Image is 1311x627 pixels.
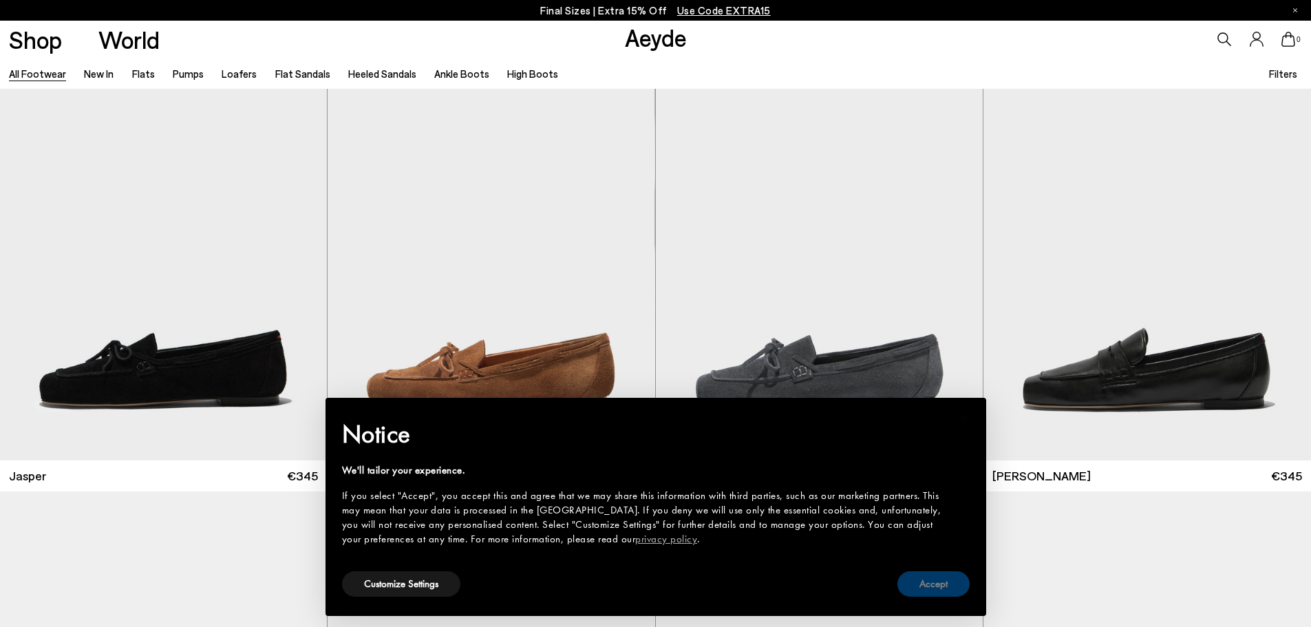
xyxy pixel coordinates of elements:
[1269,67,1297,80] span: Filters
[983,49,1311,460] img: Lana Moccasin Loafers
[677,4,771,17] span: Navigate to /collections/ss25-final-sizes
[327,49,654,460] div: 2 / 6
[132,67,155,80] a: Flats
[654,49,981,460] div: 2 / 6
[9,67,66,80] a: All Footwear
[342,489,948,546] div: If you select "Accept", you accept this and agree that we may share this information with third p...
[98,28,160,52] a: World
[635,532,697,546] a: privacy policy
[287,467,318,485] span: €345
[328,49,654,460] img: Jasper Moccasin Loafers
[1271,467,1302,485] span: €345
[328,49,654,460] div: 1 / 6
[992,467,1091,485] span: [PERSON_NAME]
[9,28,62,52] a: Shop
[434,67,489,80] a: Ankle Boots
[9,467,46,485] span: Jasper
[342,416,948,452] h2: Notice
[654,49,981,460] img: Jasper Moccasin Loafers
[84,67,114,80] a: New In
[897,571,970,597] button: Accept
[173,67,204,80] a: Pumps
[1295,36,1302,43] span: 0
[948,402,981,435] button: Close this notice
[342,463,948,478] div: We'll tailor your experience.
[983,460,1311,491] a: [PERSON_NAME] €345
[959,407,968,429] span: ×
[328,49,654,460] a: 6 / 6 1 / 6 2 / 6 3 / 6 4 / 6 5 / 6 6 / 6 1 / 6 Next slide Previous slide
[656,49,983,460] img: Jasper Moccasin Loafers
[222,67,257,80] a: Loafers
[342,571,460,597] button: Customize Settings
[625,23,687,52] a: Aeyde
[275,67,330,80] a: Flat Sandals
[540,2,771,19] p: Final Sizes | Extra 15% Off
[327,49,654,460] img: Jasper Moccasin Loafers
[348,67,416,80] a: Heeled Sandals
[1281,32,1295,47] a: 0
[507,67,558,80] a: High Boots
